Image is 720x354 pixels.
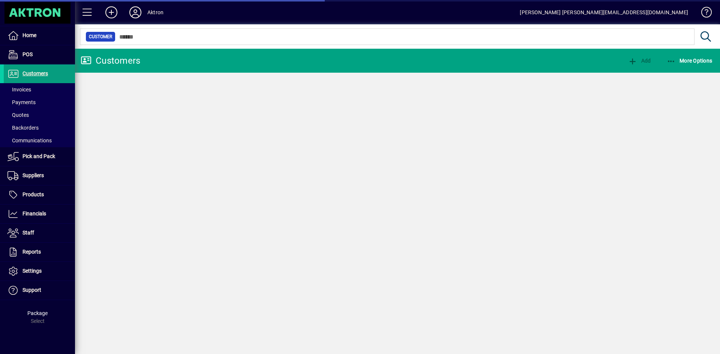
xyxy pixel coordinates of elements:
[99,6,123,19] button: Add
[22,211,46,217] span: Financials
[22,191,44,197] span: Products
[81,55,140,67] div: Customers
[4,26,75,45] a: Home
[22,287,41,293] span: Support
[7,87,31,93] span: Invoices
[22,172,44,178] span: Suppliers
[22,70,48,76] span: Customers
[22,230,34,236] span: Staff
[4,262,75,281] a: Settings
[7,137,52,143] span: Communications
[89,33,112,40] span: Customer
[22,249,41,255] span: Reports
[4,224,75,242] a: Staff
[123,6,147,19] button: Profile
[22,153,55,159] span: Pick and Pack
[27,310,48,316] span: Package
[7,99,36,105] span: Payments
[665,54,714,67] button: More Options
[4,134,75,147] a: Communications
[7,125,39,131] span: Backorders
[696,1,711,26] a: Knowledge Base
[4,166,75,185] a: Suppliers
[4,243,75,261] a: Reports
[22,51,33,57] span: POS
[7,112,29,118] span: Quotes
[4,96,75,109] a: Payments
[22,32,36,38] span: Home
[4,281,75,300] a: Support
[4,109,75,121] a: Quotes
[628,58,651,64] span: Add
[667,58,712,64] span: More Options
[4,205,75,223] a: Financials
[4,185,75,204] a: Products
[147,6,163,18] div: Aktron
[4,83,75,96] a: Invoices
[22,268,42,274] span: Settings
[626,54,652,67] button: Add
[4,45,75,64] a: POS
[4,147,75,166] a: Pick and Pack
[4,121,75,134] a: Backorders
[520,6,688,18] div: [PERSON_NAME] [PERSON_NAME][EMAIL_ADDRESS][DOMAIN_NAME]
